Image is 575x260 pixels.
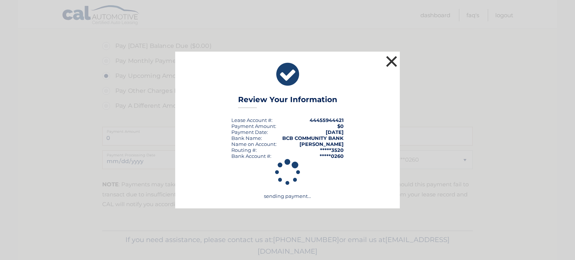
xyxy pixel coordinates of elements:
[326,129,344,135] span: [DATE]
[231,123,276,129] div: Payment Amount:
[185,159,390,199] div: sending payment...
[231,147,257,153] div: Routing #:
[231,141,277,147] div: Name on Account:
[299,141,344,147] strong: [PERSON_NAME]
[282,135,344,141] strong: BCB COMMUNITY BANK
[231,129,267,135] span: Payment Date
[310,117,344,123] strong: 44455944421
[231,117,273,123] div: Lease Account #:
[231,129,268,135] div: :
[238,95,337,108] h3: Review Your Information
[231,135,262,141] div: Bank Name:
[384,54,399,69] button: ×
[337,123,344,129] span: $0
